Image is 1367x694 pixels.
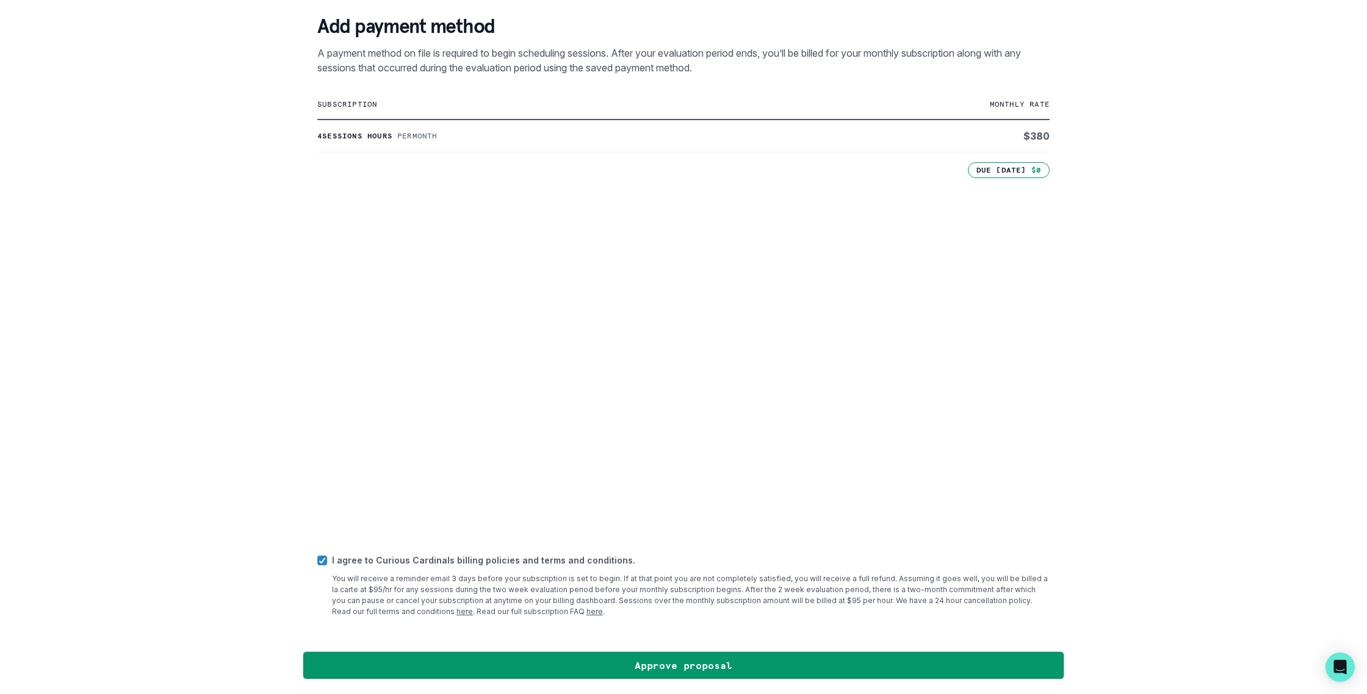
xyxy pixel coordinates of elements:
a: here [586,607,603,616]
p: Add payment method [317,14,1050,38]
p: monthly rate [806,99,1050,109]
td: $ 380 [806,120,1050,152]
p: I agree to Curious Cardinals billing policies and terms and conditions. [332,554,1050,567]
p: Due [DATE] [976,165,1026,175]
p: 4 sessions hours [317,131,392,141]
p: subscription [317,99,806,109]
iframe: Secure payment input frame [315,176,1052,537]
p: You will receive a reminder email 3 days before your subscription is set to begin. If at that poi... [332,573,1050,617]
div: Open Intercom Messenger [1326,653,1355,682]
p: $0 [1031,165,1041,175]
p: Per month [397,131,438,141]
p: A payment method on file is required to begin scheduling sessions. After your evaluation period e... [317,46,1050,75]
a: here [456,607,473,616]
button: Approve proposal [303,651,1064,679]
